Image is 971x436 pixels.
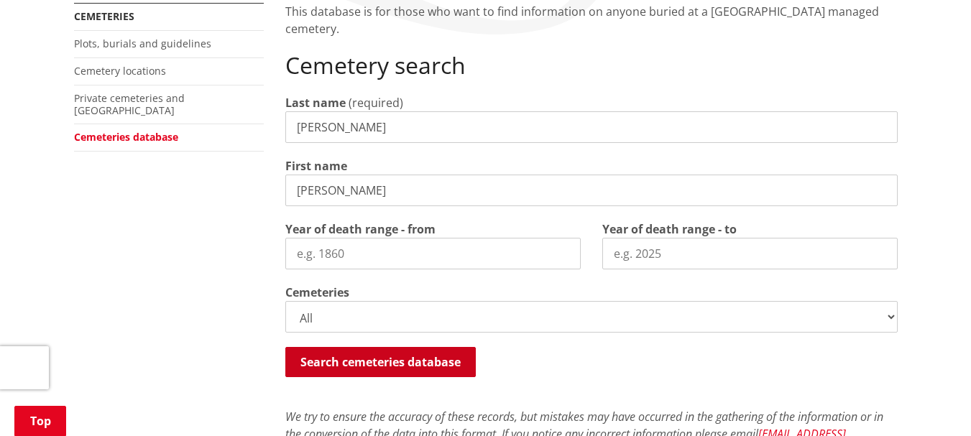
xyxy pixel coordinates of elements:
[285,111,898,143] input: e.g. Smith
[74,64,166,78] a: Cemetery locations
[905,376,957,427] iframe: Messenger Launcher
[349,95,403,111] span: (required)
[602,221,737,238] label: Year of death range - to
[14,406,66,436] a: Top
[285,238,581,269] input: e.g. 1860
[74,91,185,117] a: Private cemeteries and [GEOGRAPHIC_DATA]
[285,94,346,111] label: Last name
[74,9,134,23] a: Cemeteries
[602,238,898,269] input: e.g. 2025
[74,37,211,50] a: Plots, burials and guidelines
[285,52,898,79] h2: Cemetery search
[74,130,178,144] a: Cemeteries database
[285,221,436,238] label: Year of death range - from
[285,284,349,301] label: Cemeteries
[285,347,476,377] button: Search cemeteries database
[285,157,347,175] label: First name
[285,3,898,37] p: This database is for those who want to find information on anyone buried at a [GEOGRAPHIC_DATA] m...
[285,175,898,206] input: e.g. John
